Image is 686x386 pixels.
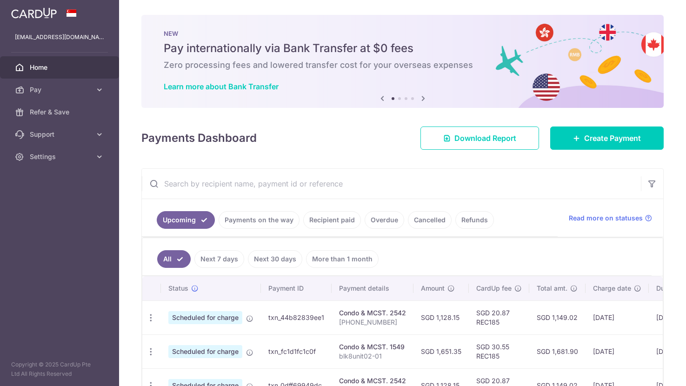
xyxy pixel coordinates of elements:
[455,211,494,229] a: Refunds
[586,300,649,334] td: [DATE]
[30,107,91,117] span: Refer & Save
[454,133,516,144] span: Download Report
[529,334,586,368] td: SGD 1,681.90
[339,376,406,386] div: Condo & MCST. 2542
[248,250,302,268] a: Next 30 days
[142,169,641,199] input: Search by recipient name, payment id or reference
[306,250,379,268] a: More than 1 month
[168,311,242,324] span: Scheduled for charge
[550,126,664,150] a: Create Payment
[15,33,104,42] p: [EMAIL_ADDRESS][DOMAIN_NAME]
[469,334,529,368] td: SGD 30.55 REC185
[413,334,469,368] td: SGD 1,651.35
[339,342,406,352] div: Condo & MCST. 1549
[303,211,361,229] a: Recipient paid
[261,276,332,300] th: Payment ID
[586,334,649,368] td: [DATE]
[421,284,445,293] span: Amount
[157,211,215,229] a: Upcoming
[194,250,244,268] a: Next 7 days
[164,82,279,91] a: Learn more about Bank Transfer
[261,334,332,368] td: txn_fc1d1fc1c0f
[164,30,641,37] p: NEW
[365,211,404,229] a: Overdue
[164,41,641,56] h5: Pay internationally via Bank Transfer at $0 fees
[219,211,300,229] a: Payments on the way
[584,133,641,144] span: Create Payment
[168,345,242,358] span: Scheduled for charge
[408,211,452,229] a: Cancelled
[537,284,567,293] span: Total amt.
[168,284,188,293] span: Status
[569,213,643,223] span: Read more on statuses
[157,250,191,268] a: All
[30,85,91,94] span: Pay
[30,63,91,72] span: Home
[593,284,631,293] span: Charge date
[11,7,57,19] img: CardUp
[164,60,641,71] h6: Zero processing fees and lowered transfer cost for your overseas expenses
[569,213,652,223] a: Read more on statuses
[141,15,664,108] img: Bank transfer banner
[339,352,406,361] p: blk8unit02-01
[339,308,406,318] div: Condo & MCST. 2542
[469,300,529,334] td: SGD 20.87 REC185
[332,276,413,300] th: Payment details
[420,126,539,150] a: Download Report
[476,284,512,293] span: CardUp fee
[413,300,469,334] td: SGD 1,128.15
[529,300,586,334] td: SGD 1,149.02
[30,152,91,161] span: Settings
[656,284,684,293] span: Due date
[141,130,257,146] h4: Payments Dashboard
[339,318,406,327] p: [PHONE_NUMBER]
[261,300,332,334] td: txn_44b82839ee1
[30,130,91,139] span: Support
